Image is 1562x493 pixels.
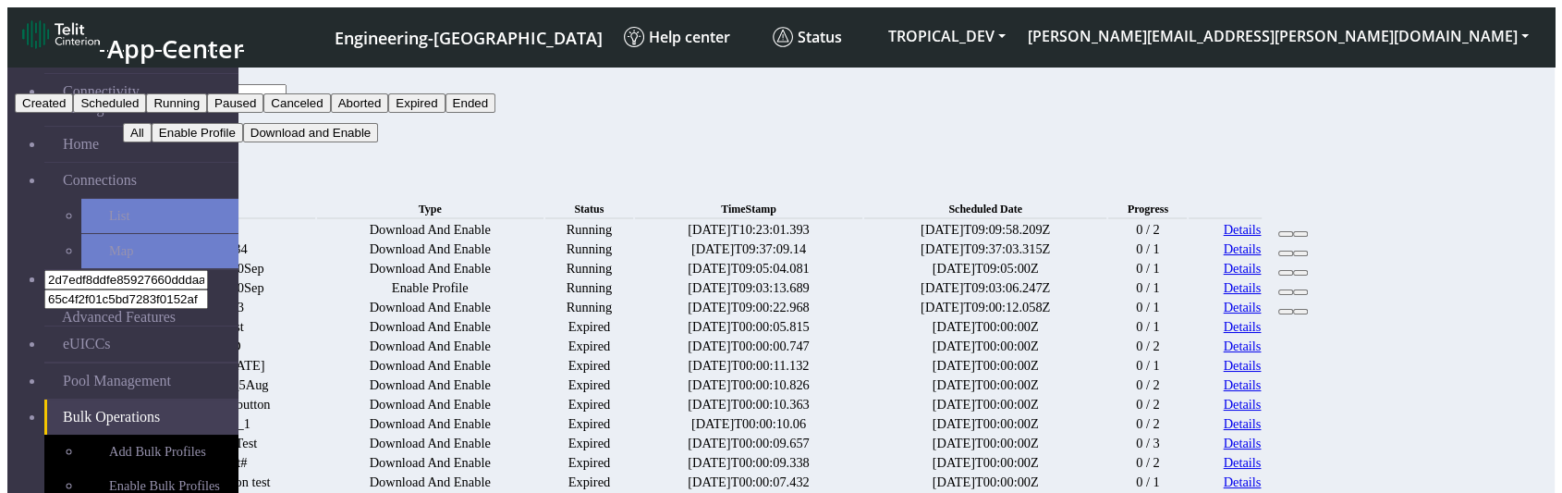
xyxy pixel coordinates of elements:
span: Engineering-[GEOGRAPHIC_DATA] [335,27,603,49]
a: Details [1224,416,1262,432]
a: Pool Management [44,364,238,399]
span: Help center [624,27,730,47]
button: All [123,123,152,142]
td: Running [545,240,633,258]
span: Connections [63,172,137,189]
a: Details [1224,319,1262,335]
td: Expired [545,415,633,433]
td: [DATE]T09:05:04.081 [635,260,862,277]
td: Running [545,299,633,316]
td: [DATE]T00:00:00Z [864,318,1106,336]
td: 0 / 1 [1108,357,1187,375]
span: Bulk Operations [63,409,160,425]
td: [DATE]T00:00:00Z [864,435,1106,452]
td: 0 / 2 [1108,221,1187,239]
td: [DATE]T00:00:00Z [864,396,1106,413]
td: Download And Enable [317,396,543,413]
td: Expired [545,338,633,355]
span: Type [419,203,442,216]
a: Map [81,234,238,268]
button: Aborted [331,93,389,113]
td: 0 / 2 [1108,454,1187,472]
td: Download And Enable [317,415,543,433]
td: [DATE]T00:00:00Z [864,454,1106,472]
a: Add Bulk Profiles [81,435,238,469]
a: Details [1224,397,1262,413]
td: 0 / 1 [1108,240,1187,258]
td: Download And Enable [317,221,543,239]
td: [DATE]T00:00:10.06 [635,415,862,433]
td: Download And Enable [317,474,543,491]
span: Map [109,243,133,259]
button: Paused [207,93,263,113]
td: Expired [545,454,633,472]
td: Download And Enable [317,357,543,375]
td: [DATE]T09:09:58.209Z [864,221,1106,239]
td: [DATE]T00:00:09.338 [635,454,862,472]
a: List [81,199,238,233]
td: 0 / 1 [1108,318,1187,336]
span: Scheduled Date [948,203,1022,216]
a: Status [765,19,877,55]
a: App Center [22,15,241,59]
a: Connectivity Management [44,74,238,126]
td: [DATE]T00:00:05.815 [635,318,862,336]
td: [DATE]T00:00:00Z [864,357,1106,375]
button: Canceled [263,93,330,113]
button: Expired [388,93,445,113]
a: Details [1224,280,1262,296]
td: 0 / 2 [1108,338,1187,355]
td: Running [545,221,633,239]
td: Running [545,260,633,277]
a: Details [1224,436,1262,451]
td: [DATE]T09:03:13.689 [635,279,862,297]
a: Details [1224,241,1262,257]
td: Download And Enable [317,299,543,316]
button: Download and Enable [243,123,378,142]
td: Expired [545,357,633,375]
td: 0 / 2 [1108,376,1187,394]
td: 0 / 1 [1108,474,1187,491]
button: Scheduled [73,93,146,113]
td: 0 / 1 [1108,260,1187,277]
a: Details [1224,377,1262,393]
a: Connections [44,163,238,198]
td: [DATE]T09:00:12.058Z [864,299,1106,316]
td: 0 / 2 [1108,415,1187,433]
a: Details [1224,261,1262,277]
td: [DATE]T00:00:00Z [864,474,1106,491]
td: Expired [545,396,633,413]
td: Enable Profile [317,279,543,297]
td: 0 / 1 [1108,299,1187,316]
button: Running [146,93,207,113]
td: Download And Enable [317,454,543,472]
td: [DATE]T09:37:03.315Z [864,240,1106,258]
td: Download And Enable [317,376,543,394]
td: 0 / 2 [1108,396,1187,413]
a: Help center [616,19,765,55]
td: [DATE]T00:00:11.132 [635,357,862,375]
a: Details [1224,358,1262,374]
td: [DATE]T09:00:22.968 [635,299,862,316]
a: Bulk Operations [44,400,238,435]
td: Expired [545,474,633,491]
a: Details [1224,455,1262,471]
a: Home [44,127,238,162]
a: Details [1224,475,1262,490]
td: 0 / 3 [1108,435,1187,452]
button: Ended [445,93,496,113]
span: Advanced Features [62,309,176,326]
button: Enable Profile [152,123,243,142]
a: eUICCs [44,327,238,362]
td: Running [545,279,633,297]
td: Download And Enable [317,435,543,452]
td: [DATE]T00:00:00Z [864,376,1106,394]
td: Download And Enable [317,240,543,258]
td: Download And Enable [317,318,543,336]
td: [DATE]T00:00:00.747 [635,338,862,355]
td: Expired [545,435,633,452]
td: [DATE]T09:05:00Z [864,260,1106,277]
span: TimeStamp [721,203,776,216]
td: 0 / 1 [1108,279,1187,297]
td: Expired [545,318,633,336]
